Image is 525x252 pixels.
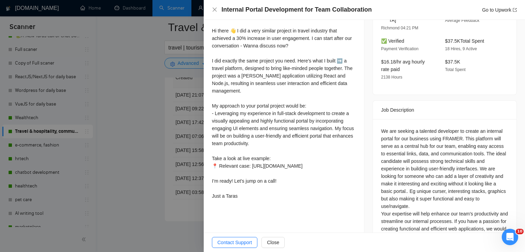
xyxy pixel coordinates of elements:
button: Contact Support [212,237,257,248]
span: $37.5K Total Spent [445,38,484,44]
button: Close [261,237,285,248]
span: Close [267,239,279,246]
span: close [212,7,217,12]
span: 18 Hires, 9 Active [445,46,477,51]
div: Hi there 👋 I did a very similar project in travel industry that achieved a 30% increase in user e... [212,27,356,200]
iframe: Intercom live chat [502,229,518,245]
span: 2138 Hours [381,75,402,80]
span: export [513,8,517,12]
span: $37.5K [445,59,460,65]
span: Total Spent [445,67,466,72]
span: $16.18/hr avg hourly rate paid [381,59,425,72]
span: Contact Support [217,239,252,246]
span: Average Feedback [445,18,480,23]
h4: Internal Portal Development for Team Collaboration [221,5,372,14]
span: 10 [516,229,524,234]
div: Job Description [381,101,508,119]
span: Payment Verification [381,46,418,51]
span: Richmond 04:21 PM [381,26,418,30]
span: ✅ Verified [381,38,404,44]
button: Close [212,7,217,13]
a: Go to Upworkexport [482,7,517,13]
